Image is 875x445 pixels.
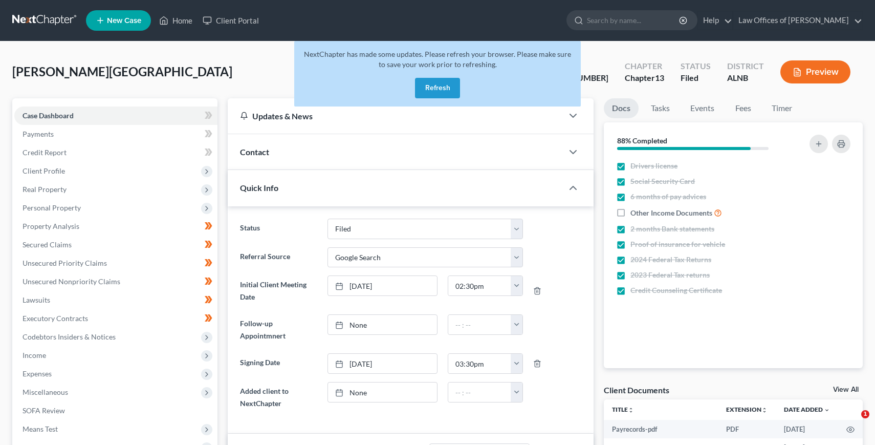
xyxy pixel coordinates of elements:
span: [PERSON_NAME][GEOGRAPHIC_DATA] [12,64,232,79]
a: [DATE] [328,354,436,373]
span: SOFA Review [23,406,65,415]
span: Credit Report [23,148,67,157]
span: Contact [240,147,269,157]
span: Executory Contracts [23,314,88,323]
label: Follow-up Appointmnert [235,314,323,345]
button: Preview [780,60,850,83]
span: Secured Claims [23,240,72,249]
strong: 88% Completed [617,136,667,145]
a: Titleunfold_more [612,406,634,413]
a: Docs [604,98,639,118]
a: SOFA Review [14,401,217,420]
input: -- : -- [448,315,511,334]
a: Lawsuits [14,291,217,309]
span: Expenses [23,369,52,378]
span: Lawsuits [23,295,50,304]
span: NextChapter has made some updates. Please refresh your browser. Please make sure to save your wor... [304,50,571,69]
a: Tasks [643,98,678,118]
a: Events [682,98,723,118]
span: Social Security Card [630,176,695,186]
input: -- : -- [448,383,511,402]
td: Payrecords-pdf [604,420,718,438]
a: Law Offices of [PERSON_NAME] [733,11,862,30]
label: Status [235,219,323,239]
i: unfold_more [761,407,768,413]
span: New Case [107,17,141,25]
span: Real Property [23,185,67,194]
span: Drivers license [630,161,677,171]
a: Date Added expand_more [784,406,830,413]
span: Other Income Documents [630,208,712,218]
label: Signing Date [235,353,323,374]
label: Referral Source [235,247,323,268]
a: Timer [763,98,800,118]
span: Unsecured Priority Claims [23,259,107,267]
div: Filed [681,72,711,84]
span: 2023 Federal Tax returns [630,270,710,280]
i: expand_more [824,407,830,413]
span: Property Analysis [23,222,79,230]
span: Codebtors Insiders & Notices [23,332,116,341]
a: [DATE] [328,276,436,295]
a: None [328,383,436,402]
a: View All [833,386,859,393]
div: Chapter [625,60,664,72]
span: Personal Property [23,203,81,212]
span: Proof of insurance for vehicle [630,239,725,249]
a: Executory Contracts [14,309,217,328]
div: Chapter [625,72,664,84]
a: Fees [727,98,759,118]
a: Home [154,11,198,30]
span: Means Test [23,425,58,433]
a: Unsecured Priority Claims [14,254,217,272]
span: 2 months Bank statements [630,224,714,234]
div: Status [681,60,711,72]
td: [DATE] [776,420,838,438]
label: Initial Client Meeting Date [235,276,323,306]
div: Updates & News [240,111,551,121]
span: Client Profile [23,166,65,175]
a: Client Portal [198,11,264,30]
span: Quick Info [240,183,278,193]
a: Credit Report [14,143,217,162]
label: Added client to NextChapter [235,382,323,413]
div: District [727,60,764,72]
a: Payments [14,125,217,143]
input: -- : -- [448,276,511,295]
td: PDF [718,420,776,438]
button: Refresh [415,78,460,98]
span: Unsecured Nonpriority Claims [23,277,120,286]
span: Payments [23,130,54,138]
div: ALNB [727,72,764,84]
a: Case Dashboard [14,107,217,125]
span: 13 [655,73,664,82]
span: 6 months of pay advices [630,192,706,202]
span: Credit Counseling Certificate [630,285,722,295]
a: Secured Claims [14,236,217,254]
input: -- : -- [448,354,511,373]
input: Search by name... [587,11,681,30]
a: Help [698,11,732,30]
a: Property Analysis [14,217,217,236]
a: None [328,315,436,334]
span: 1 [861,410,869,418]
a: Unsecured Nonpriority Claims [14,272,217,291]
a: Extensionunfold_more [726,406,768,413]
span: 2024 Federal Tax Returns [630,255,711,265]
iframe: Intercom live chat [840,410,865,435]
i: unfold_more [628,407,634,413]
span: Miscellaneous [23,388,68,396]
div: Client Documents [604,385,669,395]
span: Income [23,351,46,359]
span: Case Dashboard [23,111,74,120]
